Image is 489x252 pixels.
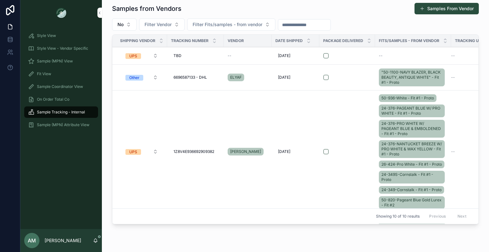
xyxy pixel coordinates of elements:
span: Tracking Number [171,38,209,43]
span: Package Delivered [323,38,363,43]
span: 50-820-Pageant Blue Gold Lurex - Fit #2 [381,198,442,208]
img: App logo [56,8,66,18]
a: 24-376-PRO WHITE W/ PAGEANT BLUE & EMBOLDENED - Fit #1 - Proto [379,120,445,138]
span: Showing 10 of 10 results [376,214,420,219]
a: 6696587133 - DHL [171,72,220,83]
a: Select Button [120,71,163,83]
a: Fit View [24,68,98,80]
span: 24-349S-Cornstalk - Fit #1 - Proto [381,172,442,182]
span: Sample Tracking - Internal [37,110,85,115]
div: UPS [129,53,137,59]
span: -- [379,53,383,58]
a: 24-376-NANTUCKET BREEZE W/ PRO WHITE & WAX YELLOW - Fit #1 - Proto [379,140,445,158]
a: 50-936-White - Fit #1 - Proto24-376-PAGEANT BLUE W/ PRO WHITE - Fit #1 - Proto24-376-PRO WHITE W/... [379,93,447,210]
span: TBD [174,53,181,58]
button: Samples From Vendor [415,3,479,14]
button: Select Button [112,18,137,31]
span: Style View - Vendor Specific [37,46,88,51]
a: [PERSON_NAME] [228,147,268,157]
span: 24-376-PAGEANT BLUE W/ PRO WHITE - Fit #1 - Proto [381,106,442,116]
div: UPS [129,149,137,155]
a: -- [379,53,447,58]
button: Select Button [139,18,185,31]
a: On Order Total Co [24,94,98,105]
span: Sample Coordinator View [37,84,83,89]
a: TBD [171,51,220,61]
div: Other [129,75,139,81]
span: 26-424-Pro White - Fit #1 - Proto [381,162,442,167]
span: Sample (MPN) View [37,59,73,64]
a: [DATE] [275,147,315,157]
span: Filter Fits/samples - from vendor [193,21,262,28]
span: On Order Total Co [37,97,69,102]
span: ELYAF [230,75,242,80]
a: Sample Tracking - Internal [24,106,98,118]
a: 24-349S-Cornstalk - Fit #1 - Proto [379,171,445,184]
span: Filter Vendor [145,21,172,28]
div: scrollable content [20,25,102,139]
span: No [117,21,124,28]
span: -- [451,149,455,154]
a: Sample Coordinator View [24,81,98,92]
span: Date Shipped [275,38,303,43]
span: Fit View [37,71,51,76]
button: Select Button [120,50,163,61]
a: Select Button [120,50,163,62]
a: 50-936-White - Fit #1 - Proto [379,94,436,102]
span: [DATE] [278,53,290,58]
span: Vendor [228,38,244,43]
span: 1Z8V4E936692909382 [174,149,214,154]
a: 24-349-Cornstalk - Fit #1 - Proto [379,186,444,194]
span: "50-1100-NAVY BLAZER, BLACK BEAUTY, ANTIQUE WHITE" - Fit #1 - Proto [381,70,442,85]
span: Tracking URL [455,38,484,43]
span: [DATE] [278,75,290,80]
span: Shipping Vendor [120,38,155,43]
span: 24-376-NANTUCKET BREEZE W/ PRO WHITE & WAX YELLOW - Fit #1 - Proto [381,141,442,157]
a: 1Z8V4E936692909382 [171,147,220,157]
span: Sample (MPN) Attribute View [37,122,89,127]
span: [DATE] [278,149,290,154]
a: Sample (MPN) View [24,55,98,67]
span: Fits/samples - from vendor [379,38,439,43]
span: Style View [37,33,56,38]
a: "50-1100-NAVY BLAZER, BLACK BEAUTY, ANTIQUE WHITE" - Fit #1 - Proto [379,68,445,86]
a: ELYAF [228,72,268,83]
a: Style View [24,30,98,41]
button: Select Button [120,146,163,157]
a: 24-376-PAGEANT BLUE W/ PRO WHITE - Fit #1 - Proto [379,104,445,117]
button: Select Button [187,18,275,31]
a: 26-424-Pro White - Fit #1 - Proto [379,161,444,168]
span: [PERSON_NAME] [230,149,261,154]
span: -- [451,75,455,80]
p: [PERSON_NAME] [45,237,81,244]
span: -- [228,53,231,58]
span: AM [28,237,36,244]
h1: Samples from Vendors [112,4,181,13]
span: 24-376-PRO WHITE W/ PAGEANT BLUE & EMBOLDENED - Fit #1 - Proto [381,121,442,136]
span: 24-349-Cornstalk - Fit #1 - Proto [381,187,442,192]
span: -- [451,53,455,58]
a: -- [228,53,268,58]
a: ELYAF [228,74,244,81]
span: 6696587133 - DHL [174,75,207,80]
a: [DATE] [275,51,315,61]
a: Sample (MPN) Attribute View [24,119,98,131]
a: [PERSON_NAME] [228,148,264,155]
a: "50-1100-NAVY BLAZER, BLACK BEAUTY, ANTIQUE WHITE" - Fit #1 - Proto [379,67,447,88]
a: Style View - Vendor Specific [24,43,98,54]
span: 50-936-White - Fit #1 - Proto [381,96,434,101]
a: [DATE] [275,72,315,83]
a: Select Button [120,146,163,158]
a: 50-820-Pageant Blue Gold Lurex - Fit #2 [379,196,445,209]
button: Select Button [120,72,163,83]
